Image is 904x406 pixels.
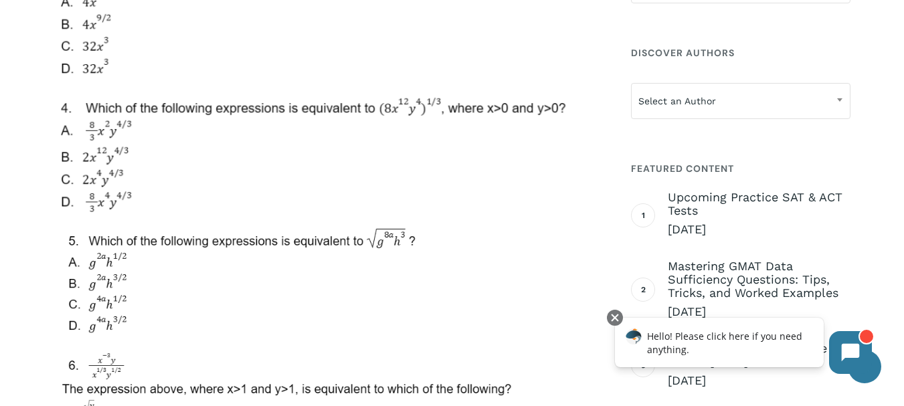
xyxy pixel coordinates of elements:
a: Upcoming Practice SAT & ACT Tests [DATE] [668,191,850,237]
h4: Discover Authors [631,41,850,65]
span: Select an Author [632,87,850,115]
span: Select an Author [631,83,850,119]
a: Mastering GMAT Data Sufficiency Questions: Tips, Tricks, and Worked Examples [DATE] [668,260,850,320]
span: [DATE] [668,304,850,320]
span: [DATE] [668,221,850,237]
span: Mastering GMAT Data Sufficiency Questions: Tips, Tricks, and Worked Examples [668,260,850,300]
iframe: Chatbot [601,307,885,387]
h4: Featured Content [631,157,850,181]
span: Upcoming Practice SAT & ACT Tests [668,191,850,217]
